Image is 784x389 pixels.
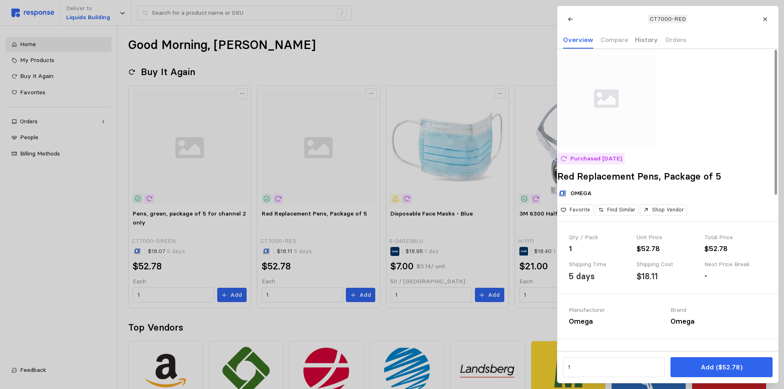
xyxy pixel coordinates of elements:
p: Find Similar [607,206,635,213]
h2: Red Replacement Pens, Package of 5 [557,170,778,183]
div: Unit Price [637,233,699,242]
p: History [635,35,658,45]
p: CT7000-RED [649,15,686,24]
div: 1 [569,243,631,254]
div: $18.11 [637,270,658,282]
p: OMEGA [570,189,592,198]
p: Overview [563,35,593,45]
p: Orders [665,35,686,45]
div: Manufacturer [569,306,665,315]
div: Next Price Break [704,260,766,269]
p: Shop Vendor [652,206,684,213]
button: Favorite [557,205,593,216]
p: Purchased [DATE] [570,154,621,163]
div: 5 days [569,270,595,282]
p: Favorite [570,206,590,213]
div: Tags [569,351,767,360]
div: Total Price [704,233,766,242]
div: Brand [670,306,766,315]
div: - [704,270,766,281]
input: Qty [568,360,660,375]
div: Omega [569,316,665,327]
img: svg%3e [557,49,655,147]
button: Shop Vendor [640,205,687,216]
div: Shipping Cost [637,260,699,269]
div: $52.78 [637,243,699,254]
button: Find Similar [595,205,638,216]
button: Add ($52.78) [670,357,772,377]
p: Add ($52.78) [700,362,742,372]
div: $52.78 [704,243,766,254]
p: Compare [600,35,628,45]
div: Qty / Pack [569,233,631,242]
div: Shipping Time [569,260,631,269]
div: Omega [670,316,766,327]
